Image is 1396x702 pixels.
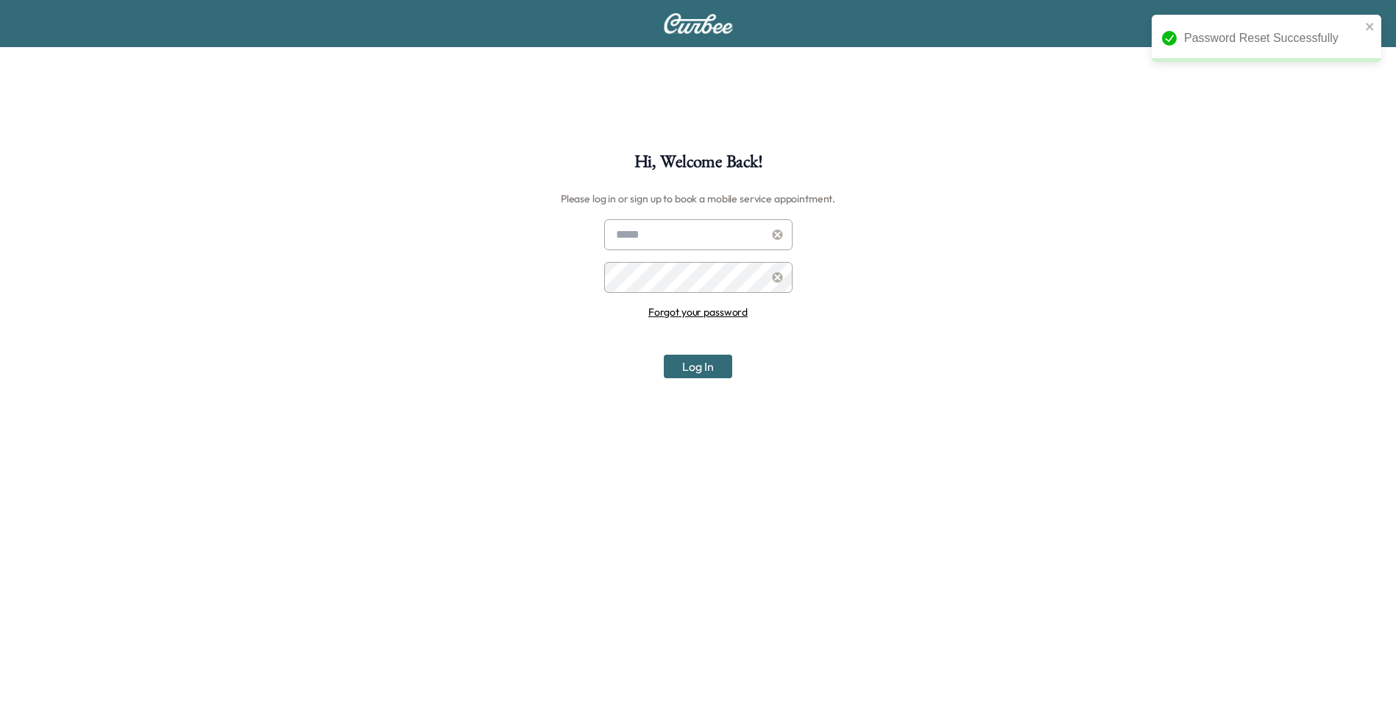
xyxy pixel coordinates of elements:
[663,13,734,34] img: Curbee Logo
[561,187,835,210] h6: Please log in or sign up to book a mobile service appointment.
[648,305,748,319] a: Forgot your password
[664,355,732,378] button: Log In
[634,153,762,178] h1: Hi, Welcome Back!
[1184,29,1361,47] div: Password Reset Successfully
[1365,21,1375,32] button: close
